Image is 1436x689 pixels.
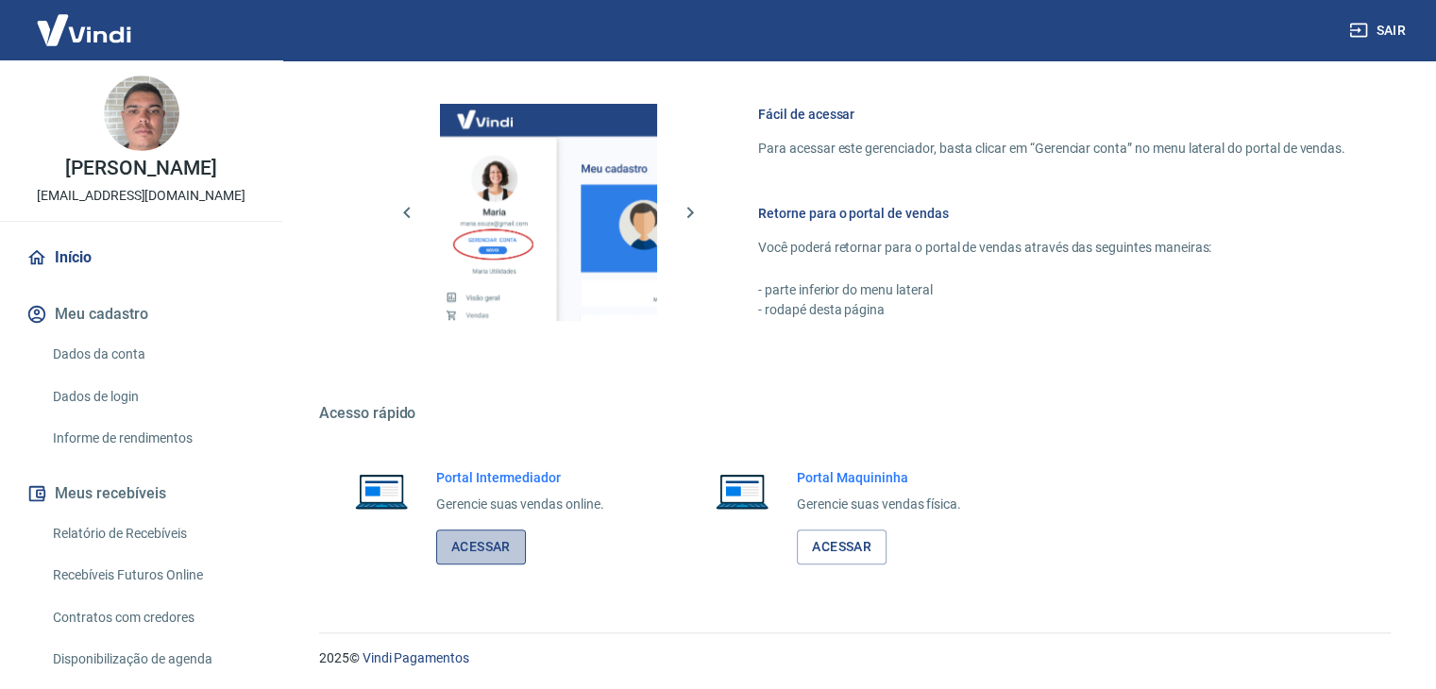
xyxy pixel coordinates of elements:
p: - rodapé desta página [758,300,1345,320]
h6: Retorne para o portal de vendas [758,204,1345,223]
p: [EMAIL_ADDRESS][DOMAIN_NAME] [37,186,245,206]
a: Recebíveis Futuros Online [45,556,260,595]
a: Dados de login [45,378,260,416]
a: Acessar [797,529,887,564]
button: Meu cadastro [23,294,260,335]
img: Vindi [23,1,145,59]
h6: Portal Maquininha [797,468,961,487]
img: 926c815c-33f8-4ec3-9d7d-7dc290cf3a0a.jpeg [104,76,179,151]
h5: Acesso rápido [319,404,1391,423]
a: Dados da conta [45,335,260,374]
h6: Portal Intermediador [436,468,604,487]
p: Gerencie suas vendas online. [436,495,604,514]
a: Acessar [436,529,526,564]
p: Para acessar este gerenciador, basta clicar em “Gerenciar conta” no menu lateral do portal de ven... [758,139,1345,159]
button: Meus recebíveis [23,473,260,514]
a: Vindi Pagamentos [363,650,469,665]
img: Imagem da dashboard mostrando o botão de gerenciar conta na sidebar no lado esquerdo [440,104,657,321]
p: [PERSON_NAME] [65,159,216,178]
p: 2025 © [319,648,1391,668]
img: Imagem de um notebook aberto [702,468,782,513]
p: - parte inferior do menu lateral [758,280,1345,300]
a: Relatório de Recebíveis [45,514,260,553]
a: Informe de rendimentos [45,419,260,458]
h6: Fácil de acessar [758,105,1345,124]
a: Início [23,237,260,278]
button: Sair [1345,13,1413,48]
a: Disponibilização de agenda [45,640,260,679]
p: Gerencie suas vendas física. [797,495,961,514]
img: Imagem de um notebook aberto [342,468,421,513]
a: Contratos com credores [45,598,260,637]
p: Você poderá retornar para o portal de vendas através das seguintes maneiras: [758,238,1345,258]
